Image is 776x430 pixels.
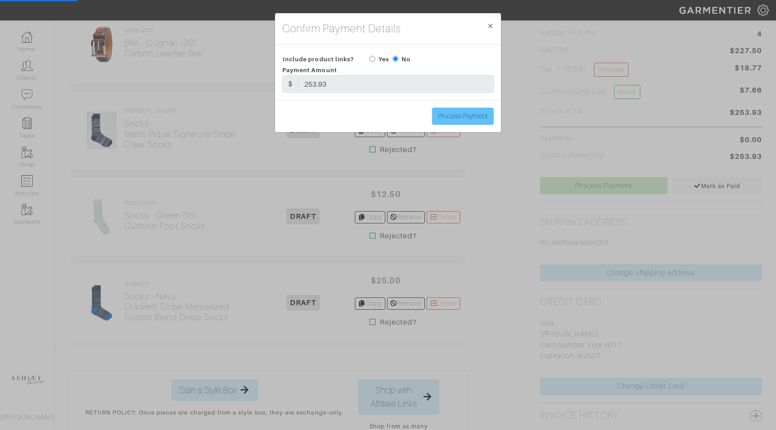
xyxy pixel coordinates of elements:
h4: Confirm Payment Details [282,20,401,37]
input: Process Payment [432,108,494,125]
span: × [487,20,494,32]
span: Include product links? [283,53,354,66]
label: Yes [378,55,389,64]
div: $ [282,75,299,93]
label: No [402,55,411,64]
span: Payment Amount [282,67,337,74]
